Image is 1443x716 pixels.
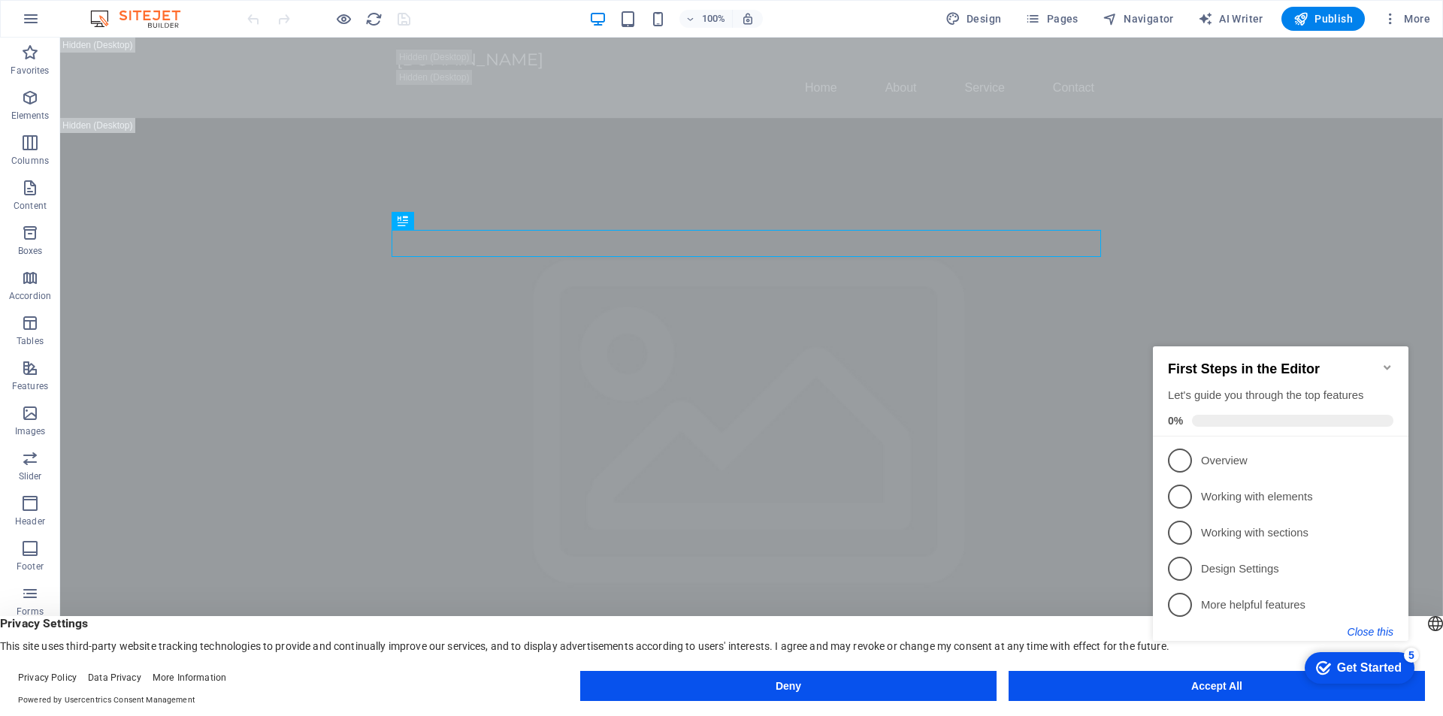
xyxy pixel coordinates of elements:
[15,425,46,437] p: Images
[17,560,44,572] p: Footer
[1377,7,1436,31] button: More
[11,65,49,77] p: Favorites
[12,380,48,392] p: Features
[60,38,1443,692] iframe: To enrich screen reader interactions, please activate Accessibility in Grammarly extension settings
[1383,11,1430,26] span: More
[11,110,50,122] p: Elements
[1147,325,1420,690] iframe: To enrich screen reader interactions, please activate Accessibility in Grammarly extension settings
[18,245,43,257] p: Boxes
[17,335,44,347] p: Tables
[15,515,45,527] p: Header
[9,290,51,302] p: Accordion
[11,155,49,167] p: Columns
[14,200,47,212] p: Content
[19,470,42,482] p: Slider
[17,606,44,618] p: Forms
